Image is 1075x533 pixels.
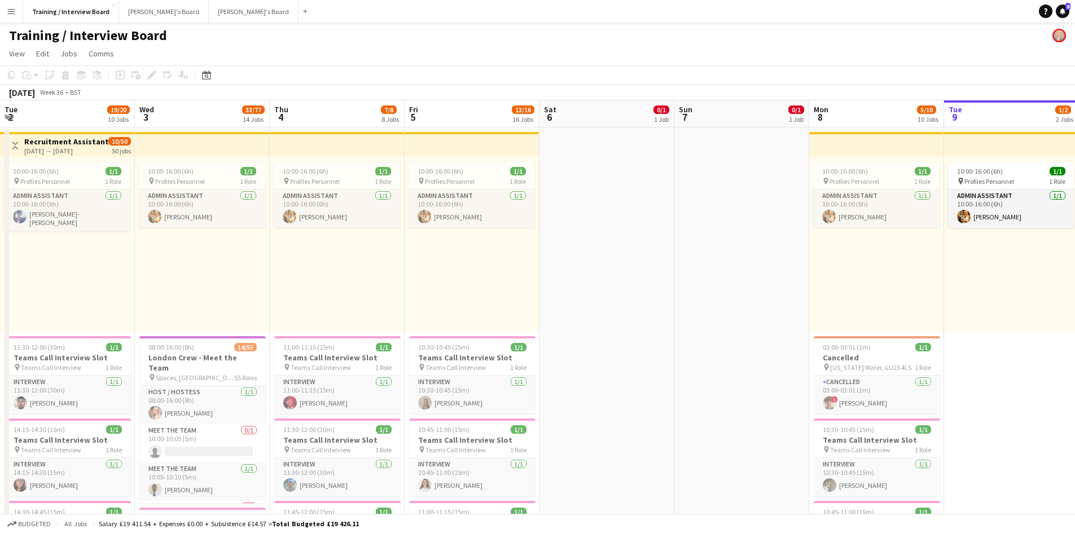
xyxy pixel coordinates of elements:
span: 1/1 [915,508,931,516]
app-card-role: Meet The Team1/110:05-10:10 (5m)[PERSON_NAME] [139,462,266,501]
h3: Teams Call Interview Slot [409,435,536,445]
span: 1/1 [915,167,931,175]
span: 11:00-11:15 (15m) [283,343,335,351]
div: 08:00-16:00 (8h)14/55London Crew - Meet the Team Spaces, [GEOGRAPHIC_DATA], [STREET_ADDRESS][PERS... [139,336,266,503]
span: 0/1 [653,105,669,114]
h3: Teams Call Interview Slot [274,353,401,363]
app-job-card: 11:00-11:15 (15m)1/1Teams Call Interview Slot Teams Call Interview1 RoleInterview1/111:00-11:15 (... [274,336,401,414]
span: 1 Role [915,446,931,454]
span: 1/1 [106,167,121,175]
span: 10:00-16:00 (6h) [957,167,1003,175]
h3: Recruitment Assistant [24,136,108,147]
app-job-card: 10:30-10:45 (15m)1/1Teams Call Interview Slot Teams Call Interview1 RoleInterview1/110:30-10:45 (... [814,419,940,496]
span: Teams Call Interview [830,446,890,454]
span: 1 Role [375,446,392,454]
span: 1 Role [914,177,931,186]
span: 3 [138,111,154,124]
span: 1 Role [105,177,121,186]
span: 10:00-16:00 (6h) [283,167,328,175]
span: 13/16 [512,105,534,114]
span: 1 Role [915,363,931,372]
span: 55 Roles [234,373,257,382]
span: 14:15-14:30 (15m) [14,425,65,434]
span: Profiles Personnel [20,177,70,186]
app-card-role: Cancelled1/103:00-03:01 (1m)![PERSON_NAME] [814,376,940,414]
app-job-card: 10:00-16:00 (6h)1/1 Profiles Personnel1 RoleAdmin Assistant1/110:00-16:00 (6h)[PERSON_NAME] [274,162,400,228]
app-job-card: 11:30-12:00 (30m)1/1Teams Call Interview Slot Teams Call Interview1 RoleInterview1/111:30-12:00 (... [5,336,131,414]
span: Profiles Personnel [155,177,205,186]
span: Teams Call Interview [425,446,486,454]
span: 1/1 [376,425,392,434]
app-job-card: 10:00-16:00 (6h)1/1 Profiles Personnel1 RoleAdmin Assistant1/110:00-16:00 (6h)[PERSON_NAME]-[PERS... [4,162,130,231]
span: Edit [36,49,49,59]
span: 7 [677,111,692,124]
span: 11:00-11:15 (15m) [418,508,470,516]
span: 1/2 [1055,105,1071,114]
span: Wed [139,104,154,114]
app-job-card: 10:00-16:00 (6h)1/1 Profiles Personnel1 RoleAdmin Assistant1/110:00-16:00 (6h)[PERSON_NAME] [409,162,535,228]
app-card-role: Interview1/110:30-10:45 (15m)[PERSON_NAME] [409,376,536,414]
span: 10:00-16:00 (6h) [822,167,868,175]
span: 10:00-16:00 (6h) [13,167,59,175]
button: Budgeted [6,518,52,530]
span: Profiles Personnel [290,177,340,186]
span: 1/1 [511,343,526,351]
span: Total Budgeted £19 426.11 [272,519,359,528]
h3: Teams Call Interview Slot [274,435,401,445]
span: Teams Call Interview [425,363,486,372]
span: Teams Call Interview [291,363,351,372]
span: 03:00-03:01 (1m) [823,343,871,351]
span: 33/77 [242,105,265,114]
button: Training / Interview Board [23,1,119,23]
span: 1/1 [375,167,391,175]
app-card-role: Meet The Team0/110:00-10:05 (5m) [139,424,266,462]
span: Sat [544,104,556,114]
span: Jobs [60,49,77,59]
span: 4 [273,111,288,124]
app-card-role: Interview1/111:30-12:00 (30m)[PERSON_NAME] [274,458,401,496]
app-card-role: Admin Assistant1/110:00-16:00 (6h)[PERSON_NAME] [813,190,940,228]
h3: Teams Call Interview Slot [5,435,131,445]
span: 10/50 [108,137,131,146]
span: 1 Role [106,363,122,372]
span: Profiles Personnel [830,177,879,186]
span: 1/1 [915,425,931,434]
app-card-role: Admin Assistant1/110:00-16:00 (6h)[PERSON_NAME] [948,190,1074,228]
div: 10 Jobs [108,115,129,124]
app-job-card: 10:00-16:00 (6h)1/1 Profiles Personnel1 RoleAdmin Assistant1/110:00-16:00 (6h)[PERSON_NAME] [948,162,1074,228]
div: 1 Job [789,115,804,124]
h1: Training / Interview Board [9,27,167,44]
span: View [9,49,25,59]
span: 1/1 [106,508,122,516]
span: 10:00-16:00 (6h) [418,167,463,175]
app-card-role: Interview1/111:00-11:15 (15m)[PERSON_NAME] [274,376,401,414]
span: 1/1 [106,425,122,434]
span: 10:30-10:45 (15m) [418,343,470,351]
div: 11:30-12:00 (30m)1/1Teams Call Interview Slot Teams Call Interview1 RoleInterview1/111:30-12:00 (... [274,419,401,496]
span: 1/1 [511,508,526,516]
app-card-role: Admin Assistant1/110:00-16:00 (6h)[PERSON_NAME] [409,190,535,228]
span: 1/1 [510,167,526,175]
span: Tue [5,104,17,114]
h3: Cancelled [814,353,940,363]
app-user-avatar: Gabrielle Pike [1052,29,1066,42]
app-card-role: Interview1/110:45-11:00 (15m)[PERSON_NAME] [409,458,536,496]
span: Tue [949,104,962,114]
span: 7/8 [381,105,397,114]
app-card-role: Interview1/111:30-12:00 (30m)[PERSON_NAME] [5,376,131,414]
span: 1/1 [240,167,256,175]
span: 9 [947,111,962,124]
h3: London Crew - Meet the Team [139,353,266,373]
span: 1 Role [510,177,526,186]
a: Jobs [56,46,82,61]
h3: Teams Call Interview Slot [814,435,940,445]
span: 1 Role [240,177,256,186]
span: 1 Role [375,363,392,372]
span: Thu [274,104,288,114]
app-job-card: 10:00-16:00 (6h)1/1 Profiles Personnel1 RoleAdmin Assistant1/110:00-16:00 (6h)[PERSON_NAME] [139,162,265,228]
span: 10:45-11:00 (15m) [823,508,874,516]
span: 1/1 [511,425,526,434]
span: 14:30-14:45 (15m) [14,508,65,516]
